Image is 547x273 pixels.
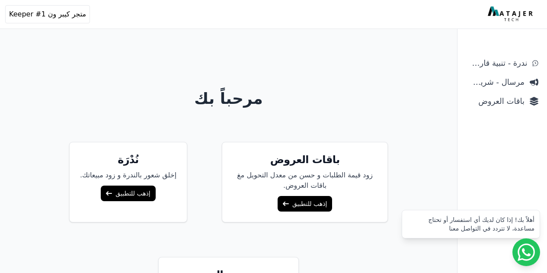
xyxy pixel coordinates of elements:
[80,170,176,180] p: إخلق شعور بالندرة و زود مبيعاتك.
[80,153,176,167] h5: نُدْرَة
[466,95,525,107] span: باقات العروض
[278,196,332,212] a: إذهب للتطبيق
[5,5,90,23] button: متجر كيبر ون Keeper #1
[101,186,155,201] a: إذهب للتطبيق
[466,57,527,69] span: ندرة - تنبية قارب علي النفاذ
[233,153,377,167] h5: باقات العروض
[488,6,535,22] img: MatajerTech Logo
[7,90,450,107] h1: مرحباً بك
[233,170,377,191] p: زود قيمة الطلبات و حسن من معدل التحويل مغ باقات العروض.
[466,76,525,88] span: مرسال - شريط دعاية
[407,215,534,233] div: أهلاً بك! إذا كان لديك أي استفسار أو تحتاج مساعدة، لا تتردد في التواصل معنا
[9,9,86,19] span: متجر كيبر ون Keeper #1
